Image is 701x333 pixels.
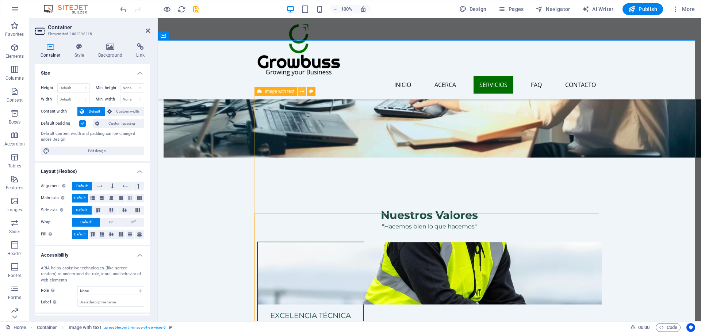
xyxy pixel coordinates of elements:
h4: Shape Dividers [35,314,150,327]
button: Custom width [105,107,144,116]
label: Alignment [41,182,72,190]
label: Label [41,298,77,307]
p: Content [7,97,23,103]
p: Tables [8,163,21,169]
span: Click to select. Double-click to edit [37,323,57,332]
label: Main axis [41,194,72,203]
button: More [669,3,698,15]
a: Click to cancel selection. Double-click to open Pages [6,323,26,332]
img: Editor Logo [42,5,97,14]
h4: Layout (Flexbox) [35,163,150,176]
button: AI Writer [579,3,617,15]
input: Use a descriptive name [77,298,144,307]
span: Default [74,230,85,239]
i: On resize automatically adjust zoom level to fit chosen device. [360,6,367,12]
span: Edit design [52,147,142,155]
p: Boxes [9,119,21,125]
button: Usercentrics [686,323,695,332]
button: 100% [330,5,356,14]
span: . preset-text-with-image-v4-services-5 [104,323,166,332]
span: Custom width [114,107,142,116]
label: Side axis [41,206,72,215]
p: Images [7,207,22,213]
h2: Container [48,24,150,31]
button: save [192,5,200,14]
button: Publish [623,3,663,15]
button: Default [72,230,88,239]
span: Custom spacing [101,119,142,128]
span: More [672,5,695,13]
span: Default [80,218,92,227]
h4: Container [35,43,69,58]
span: Publish [628,5,657,13]
label: Wrap [41,218,72,227]
i: Save (Ctrl+S) [192,5,200,14]
p: Columns [5,75,24,81]
nav: breadcrumb [37,323,172,332]
label: Fill [41,230,72,239]
i: Undo: Duplicate elements (Ctrl+Z) [119,5,127,14]
p: Elements [5,53,24,59]
button: Design [456,3,490,15]
button: Click here to leave preview mode and continue editing [162,5,171,14]
button: Default [72,194,88,203]
label: Height [41,86,57,90]
button: Code [656,323,681,332]
h4: Style [69,43,93,58]
button: undo [119,5,127,14]
button: Off [122,218,144,227]
span: On [109,218,114,227]
button: Pages [495,3,526,15]
span: Off [131,218,135,227]
span: Default [86,107,103,116]
p: Footer [8,273,21,279]
button: Default [77,107,105,116]
h4: Background [93,43,131,58]
button: Navigator [533,3,573,15]
span: Default [76,206,87,215]
span: AI Writer [582,5,614,13]
h6: 100% [341,5,353,14]
h4: Link [131,43,150,58]
span: Default [74,194,85,203]
p: Header [7,251,22,257]
h3: Element #ed-1002898215 [48,31,135,37]
span: Role [41,286,57,295]
p: Accordion [4,141,25,147]
button: Default [72,218,100,227]
p: Features [6,185,23,191]
div: ARIA helps assistive technologies (like screen readers) to understand the role, state, and behavi... [41,265,144,284]
label: Content width [41,107,77,116]
button: Edit design [41,147,144,155]
span: Navigator [536,5,570,13]
span: Click to select. Double-click to edit [69,323,101,332]
button: On [100,218,122,227]
label: Min. width [96,97,120,101]
div: Design (Ctrl+Alt+Y) [456,3,490,15]
span: Default [76,182,88,190]
button: Default [72,182,92,190]
p: Favorites [5,31,24,37]
span: Design [459,5,487,13]
label: Min. height [96,86,120,90]
span: 00 00 [638,323,650,332]
h4: Size [35,64,150,77]
h4: Accessibility [35,246,150,260]
label: Default padding [41,119,79,128]
div: Default content width and padding can be changed under Design. [41,131,144,143]
span: Code [659,323,677,332]
button: Custom spacing [93,119,144,128]
span: Pages [498,5,524,13]
span: Image with text [265,89,295,94]
p: Slider [9,229,20,235]
p: Forms [8,295,21,300]
label: Width [41,97,57,101]
i: This element is a customizable preset [169,325,172,329]
button: reload [177,5,186,14]
span: : [643,325,644,330]
h6: Session time [631,323,650,332]
button: Default [72,206,92,215]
